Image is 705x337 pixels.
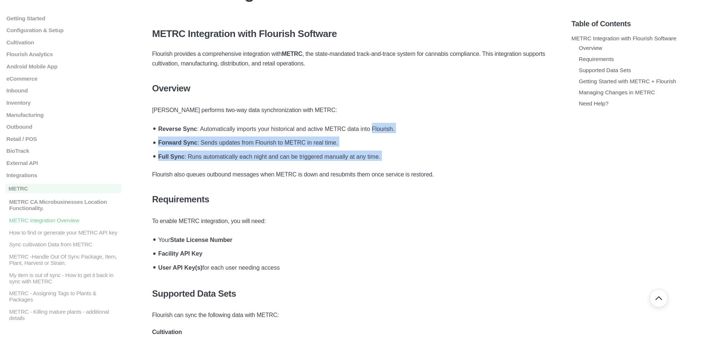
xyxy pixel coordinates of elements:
[579,78,676,84] a: Getting Started with METRC + Flourish
[6,27,121,33] a: Configuration & Setup
[152,105,553,115] p: [PERSON_NAME] performs two-way data synchronization with METRC:
[9,229,121,235] p: How to find or generate your METRC API key
[6,124,121,130] a: Outbound
[152,329,182,335] strong: Cultivation
[9,199,121,211] p: METRC CA Microbusinesses Location Functionality.
[158,139,197,146] strong: Forward Sync
[152,49,553,68] p: Flourish provides a comprehensive integration with , the state-mandated track-and-trace system fo...
[9,217,121,223] p: METRC Integration Overview
[158,250,202,257] strong: Facility API Key
[571,35,677,41] a: METRC Integration with Flourish Software
[579,56,614,62] a: Requirements
[6,100,121,106] a: Inventory
[6,172,121,178] a: Integrations
[6,148,121,154] a: BioTrack
[579,100,608,107] a: Need Help?
[6,217,121,223] a: METRC Integration Overview
[152,310,553,320] p: Flourish can sync the following data with METRC:
[579,89,655,95] a: Managing Changes in METRC
[6,199,121,211] a: METRC CA Microbusinesses Location Functionality.
[152,289,553,299] h4: Supported Data Sets
[152,216,553,226] p: To enable METRC integration, you will need:
[6,75,121,81] a: eCommerce
[156,232,553,246] li: Your
[9,272,121,284] p: My item is out of sync - How to get it back in sync with METRC
[152,170,553,179] p: Flourish also queues outbound messages when METRC is down and resubmits them once service is rest...
[6,111,121,118] a: Manufacturing
[158,126,197,132] strong: Reverse Sync
[6,229,121,235] a: How to find or generate your METRC API key
[152,83,553,94] h4: Overview
[6,253,121,266] a: METRC -Handle Out Of Sync Package, Item, Plant, Harvest or Strain.
[156,149,553,163] li: : Runs automatically each night and can be triggered manually at any time.
[6,290,121,303] a: METRC - Assigning Tags to Plants & Packages
[6,184,121,193] a: METRC
[9,290,121,303] p: METRC - Assigning Tags to Plants & Packages
[6,15,121,21] a: Getting Started
[579,67,631,73] a: Supported Data Sets
[6,63,121,70] a: Android Mobile App
[6,51,121,57] a: Flourish Analytics
[649,289,668,307] button: Go back to top of document
[9,253,121,266] p: METRC -Handle Out Of Sync Package, Item, Plant, Harvest or Strain.
[152,194,553,205] h4: Requirements
[9,309,121,321] p: METRC - Killing mature plants - additional details
[6,87,121,94] a: Inbound
[156,121,553,135] li: : Automatically imports your historical and active METRC data into Flourish.
[6,160,121,166] a: External API
[158,264,202,271] strong: User API Key(s)
[6,272,121,284] a: My item is out of sync - How to get it back in sync with METRC
[156,260,553,274] li: for each user needing access
[6,309,121,321] a: METRC - Killing mature plants - additional details
[571,20,699,28] h5: Table of Contents
[158,154,184,160] strong: Full Sync
[152,28,553,40] h3: METRC Integration with Flourish Software
[156,135,553,149] li: : Sends updates from Flourish to METRC in real time.
[571,7,699,326] section: Table of Contents
[170,237,232,243] strong: State License Number
[6,135,121,142] a: Retail / POS
[6,241,121,247] a: Sync cultivation Data from METRC
[282,51,302,57] strong: METRC
[6,39,121,45] a: Cultivation
[579,45,602,51] a: Overview
[9,241,121,247] p: Sync cultivation Data from METRC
